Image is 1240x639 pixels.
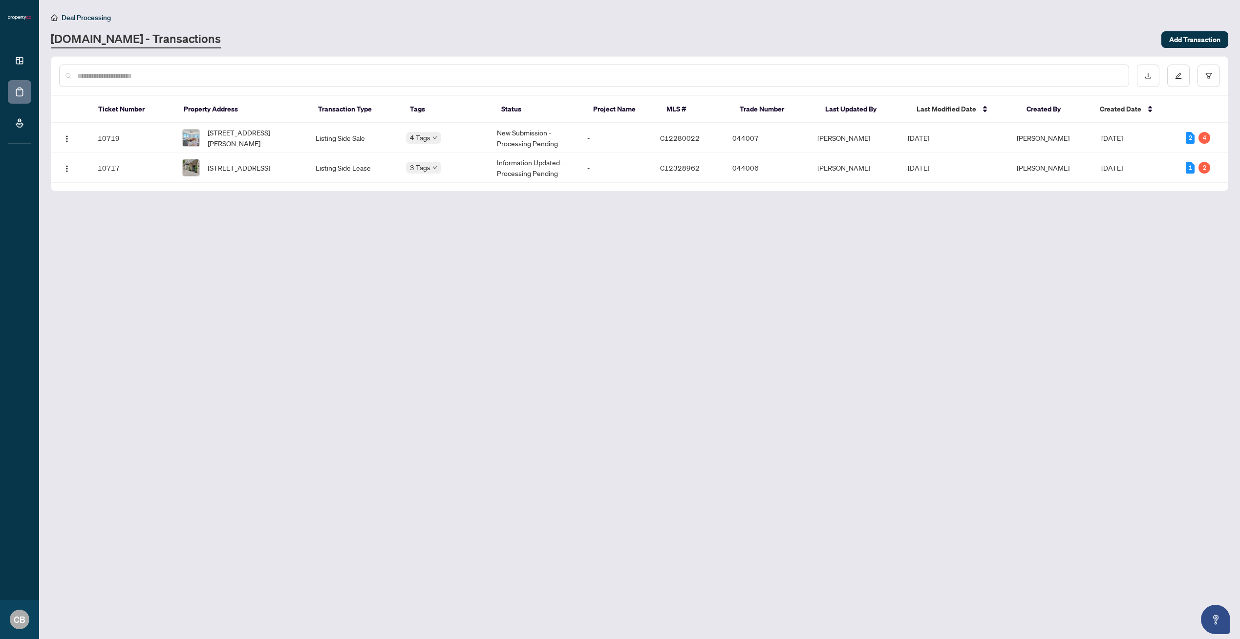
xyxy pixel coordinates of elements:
[63,165,71,173] img: Logo
[51,31,221,48] a: [DOMAIN_NAME] - Transactions
[62,13,111,22] span: Deal Processing
[308,123,399,153] td: Listing Side Sale
[90,96,176,123] th: Ticket Number
[51,14,58,21] span: home
[1145,72,1152,79] span: download
[1169,32,1220,47] span: Add Transaction
[908,133,929,142] span: [DATE]
[810,123,900,153] td: [PERSON_NAME]
[208,162,270,173] span: [STREET_ADDRESS]
[432,165,437,170] span: down
[579,153,652,183] td: -
[817,96,909,123] th: Last Updated By
[660,163,700,172] span: C12328962
[1205,72,1212,79] span: filter
[1201,605,1230,634] button: Open asap
[183,159,199,176] img: thumbnail-img
[90,123,174,153] td: 10719
[908,163,929,172] span: [DATE]
[585,96,659,123] th: Project Name
[810,153,900,183] td: [PERSON_NAME]
[732,96,817,123] th: Trade Number
[308,153,399,183] td: Listing Side Lease
[1197,65,1220,87] button: filter
[410,132,430,143] span: 4 Tags
[310,96,402,123] th: Transaction Type
[725,153,809,183] td: 044006
[489,153,580,183] td: Information Updated - Processing Pending
[410,162,430,173] span: 3 Tags
[1175,72,1182,79] span: edit
[493,96,585,123] th: Status
[917,104,976,114] span: Last Modified Date
[1100,104,1141,114] span: Created Date
[1198,132,1210,144] div: 4
[659,96,732,123] th: MLS #
[579,123,652,153] td: -
[183,130,199,146] img: thumbnail-img
[402,96,494,123] th: Tags
[1101,133,1123,142] span: [DATE]
[208,127,299,149] span: [STREET_ADDRESS][PERSON_NAME]
[1019,96,1092,123] th: Created By
[176,96,310,123] th: Property Address
[909,96,1019,123] th: Last Modified Date
[90,153,174,183] td: 10717
[1017,163,1069,172] span: [PERSON_NAME]
[59,130,75,146] button: Logo
[14,613,25,626] span: CB
[1167,65,1190,87] button: edit
[1161,31,1228,48] button: Add Transaction
[432,135,437,140] span: down
[660,133,700,142] span: C12280022
[1186,132,1195,144] div: 2
[59,160,75,176] button: Logo
[1186,162,1195,174] div: 1
[1101,163,1123,172] span: [DATE]
[725,123,809,153] td: 044007
[1017,133,1069,142] span: [PERSON_NAME]
[63,135,71,143] img: Logo
[1137,65,1159,87] button: download
[1092,96,1177,123] th: Created Date
[1198,162,1210,174] div: 2
[8,15,31,21] img: logo
[489,123,580,153] td: New Submission - Processing Pending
